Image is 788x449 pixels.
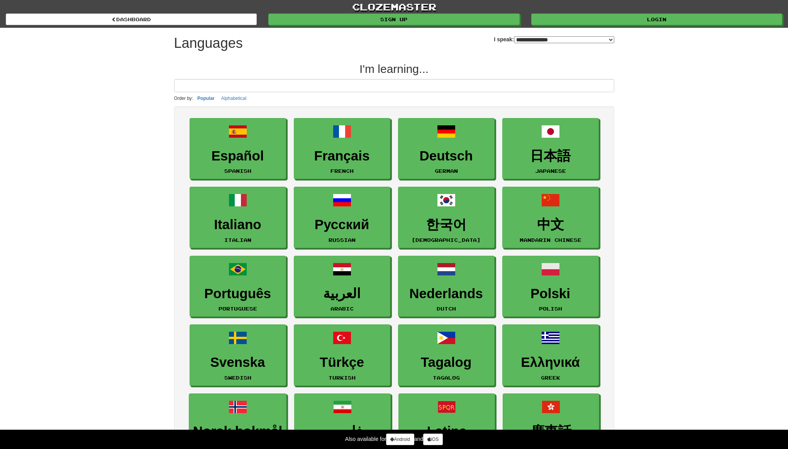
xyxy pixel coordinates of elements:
small: Order by: [174,96,193,101]
a: iOS [423,434,443,445]
select: I speak: [514,36,614,43]
h3: Tagalog [402,355,490,370]
small: French [330,168,354,174]
h3: Norsk bokmål [193,424,282,439]
small: Dutch [437,306,456,311]
a: FrançaisFrench [294,118,390,179]
h3: Italiano [194,217,282,232]
a: ItalianoItalian [190,187,286,248]
a: 日本語Japanese [502,118,599,179]
small: Greek [541,375,560,380]
a: dashboard [6,14,257,25]
a: 한국어[DEMOGRAPHIC_DATA] [398,187,495,248]
h3: 日本語 [507,149,595,164]
a: Sign up [268,14,519,25]
h3: Ελληνικά [507,355,595,370]
h3: Español [194,149,282,164]
h3: Svenska [194,355,282,370]
h3: Nederlands [402,286,490,301]
h3: العربية [298,286,386,301]
a: РусскийRussian [294,187,390,248]
button: Popular [195,94,217,103]
small: Portuguese [219,306,257,311]
a: DeutschGerman [398,118,495,179]
small: Spanish [224,168,251,174]
h3: Türkçe [298,355,386,370]
h3: 中文 [507,217,595,232]
h3: Latina [403,424,491,439]
small: Turkish [329,375,356,380]
a: PortuguêsPortuguese [190,256,286,317]
a: PolskiPolish [502,256,599,317]
small: [DEMOGRAPHIC_DATA] [412,237,481,243]
small: German [435,168,458,174]
h3: Français [298,149,386,164]
a: العربيةArabic [294,256,390,317]
h3: Português [194,286,282,301]
small: Japanese [535,168,566,174]
h3: Deutsch [402,149,490,164]
a: NederlandsDutch [398,256,495,317]
a: SvenskaSwedish [190,324,286,386]
h2: I'm learning... [174,62,614,75]
h3: Polski [507,286,595,301]
button: Alphabetical [219,94,249,103]
h3: Русский [298,217,386,232]
a: Login [531,14,782,25]
small: Mandarin Chinese [520,237,581,243]
small: Russian [329,237,356,243]
small: Tagalog [433,375,460,380]
a: Android [386,434,414,445]
h3: فارسی [298,424,386,439]
h3: 한국어 [402,217,490,232]
a: ΕλληνικάGreek [502,324,599,386]
small: Polish [539,306,562,311]
h1: Languages [174,35,243,51]
small: Swedish [224,375,251,380]
a: TagalogTagalog [398,324,495,386]
small: Italian [224,237,251,243]
small: Arabic [330,306,354,311]
a: TürkçeTurkish [294,324,390,386]
a: EspañolSpanish [190,118,286,179]
a: 中文Mandarin Chinese [502,187,599,248]
label: I speak: [494,35,614,43]
h3: 廣東話 [507,424,595,439]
